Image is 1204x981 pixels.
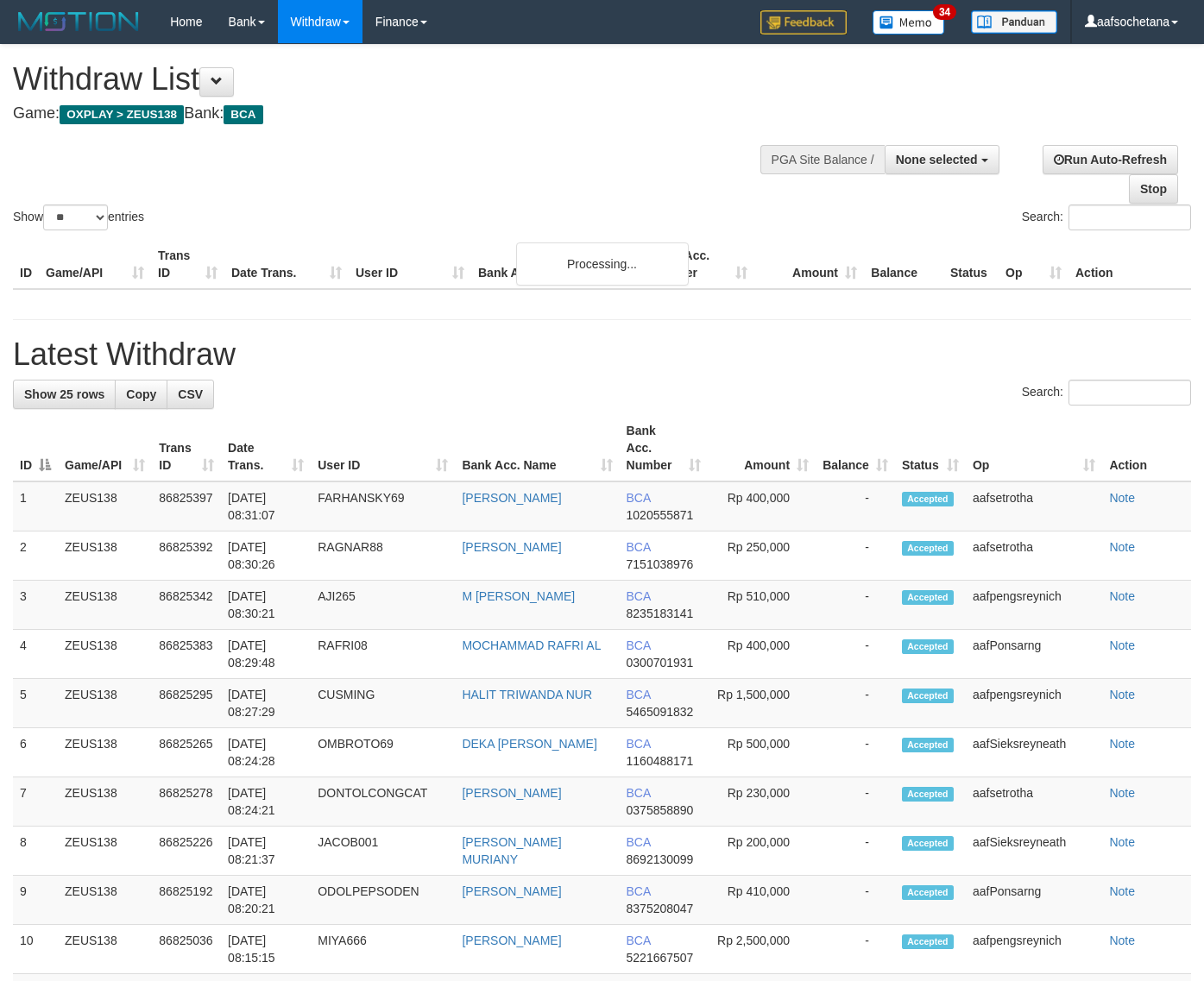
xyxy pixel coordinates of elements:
[966,481,1102,531] td: aafsetrotha
[966,925,1102,974] td: aafpengsreynich
[1129,174,1178,204] a: Stop
[873,10,945,35] img: Button%20Memo.svg
[152,827,221,876] td: 86825226
[13,337,1191,372] h1: Latest Withdraw
[152,481,221,531] td: 86825397
[151,240,224,289] th: Trans ID
[902,885,954,900] span: Accepted
[902,541,954,556] span: Accepted
[115,380,167,409] a: Copy
[816,679,895,728] td: -
[816,415,895,481] th: Balance: activate to sort column ascending
[58,728,152,777] td: ZEUS138
[627,589,651,603] span: BCA
[760,10,847,35] img: Feedback.jpg
[152,415,221,481] th: Trans ID: activate to sort column ascending
[462,589,575,603] a: M [PERSON_NAME]
[627,491,651,505] span: BCA
[13,876,58,925] td: 9
[13,630,58,679] td: 4
[462,934,561,947] a: [PERSON_NAME]
[311,679,455,728] td: CUSMING
[311,925,455,974] td: MIYA666
[152,925,221,974] td: 86825036
[24,387,104,401] span: Show 25 rows
[896,153,978,167] span: None selected
[58,531,152,581] td: ZEUS138
[708,925,816,974] td: Rp 2,500,000
[1109,835,1135,849] a: Note
[708,581,816,630] td: Rp 510,000
[58,581,152,630] td: ZEUS138
[13,777,58,827] td: 7
[224,105,262,124] span: BCA
[627,557,694,571] span: Copy 7151038976 to clipboard
[816,581,895,630] td: -
[627,754,694,768] span: Copy 1160488171 to clipboard
[311,415,455,481] th: User ID: activate to sort column ascending
[311,876,455,925] td: ODOLPEPSODEN
[885,145,999,174] button: None selected
[1109,688,1135,701] a: Note
[627,688,651,701] span: BCA
[645,240,754,289] th: Bank Acc. Number
[966,531,1102,581] td: aafsetrotha
[60,105,184,124] span: OXPLAY > ZEUS138
[152,630,221,679] td: 86825383
[58,827,152,876] td: ZEUS138
[311,728,455,777] td: OMBROTO69
[13,9,144,35] img: MOTION_logo.png
[1109,638,1135,652] a: Note
[754,240,864,289] th: Amount
[1109,491,1135,505] a: Note
[1109,540,1135,554] a: Note
[126,387,156,401] span: Copy
[13,925,58,974] td: 10
[816,827,895,876] td: -
[902,738,954,752] span: Accepted
[349,240,471,289] th: User ID
[462,737,596,751] a: DEKA [PERSON_NAME]
[1102,415,1191,481] th: Action
[627,656,694,670] span: Copy 0300701931 to clipboard
[221,876,311,925] td: [DATE] 08:20:21
[311,777,455,827] td: DONTOLCONGCAT
[1109,786,1135,800] a: Note
[221,630,311,679] td: [DATE] 08:29:48
[999,240,1068,289] th: Op
[895,415,966,481] th: Status: activate to sort column ascending
[178,387,203,401] span: CSV
[627,934,651,947] span: BCA
[462,884,561,898] a: [PERSON_NAME]
[152,876,221,925] td: 86825192
[58,630,152,679] td: ZEUS138
[971,10,1057,34] img: panduan.png
[462,786,561,800] a: [PERSON_NAME]
[1068,240,1191,289] th: Action
[1043,145,1178,174] a: Run Auto-Refresh
[816,925,895,974] td: -
[708,630,816,679] td: Rp 400,000
[708,827,816,876] td: Rp 200,000
[902,590,954,605] span: Accepted
[708,777,816,827] td: Rp 230,000
[708,481,816,531] td: Rp 400,000
[627,508,694,522] span: Copy 1020555871 to clipboard
[1109,884,1135,898] a: Note
[311,630,455,679] td: RAFRI08
[152,728,221,777] td: 86825265
[864,240,943,289] th: Balance
[933,4,956,20] span: 34
[627,835,651,849] span: BCA
[627,786,651,800] span: BCA
[152,679,221,728] td: 86825295
[902,934,954,949] span: Accepted
[1109,589,1135,603] a: Note
[462,540,561,554] a: [PERSON_NAME]
[902,787,954,802] span: Accepted
[627,705,694,719] span: Copy 5465091832 to clipboard
[966,679,1102,728] td: aafpengsreynich
[311,827,455,876] td: JACOB001
[1022,380,1191,406] label: Search:
[627,607,694,620] span: Copy 8235183141 to clipboard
